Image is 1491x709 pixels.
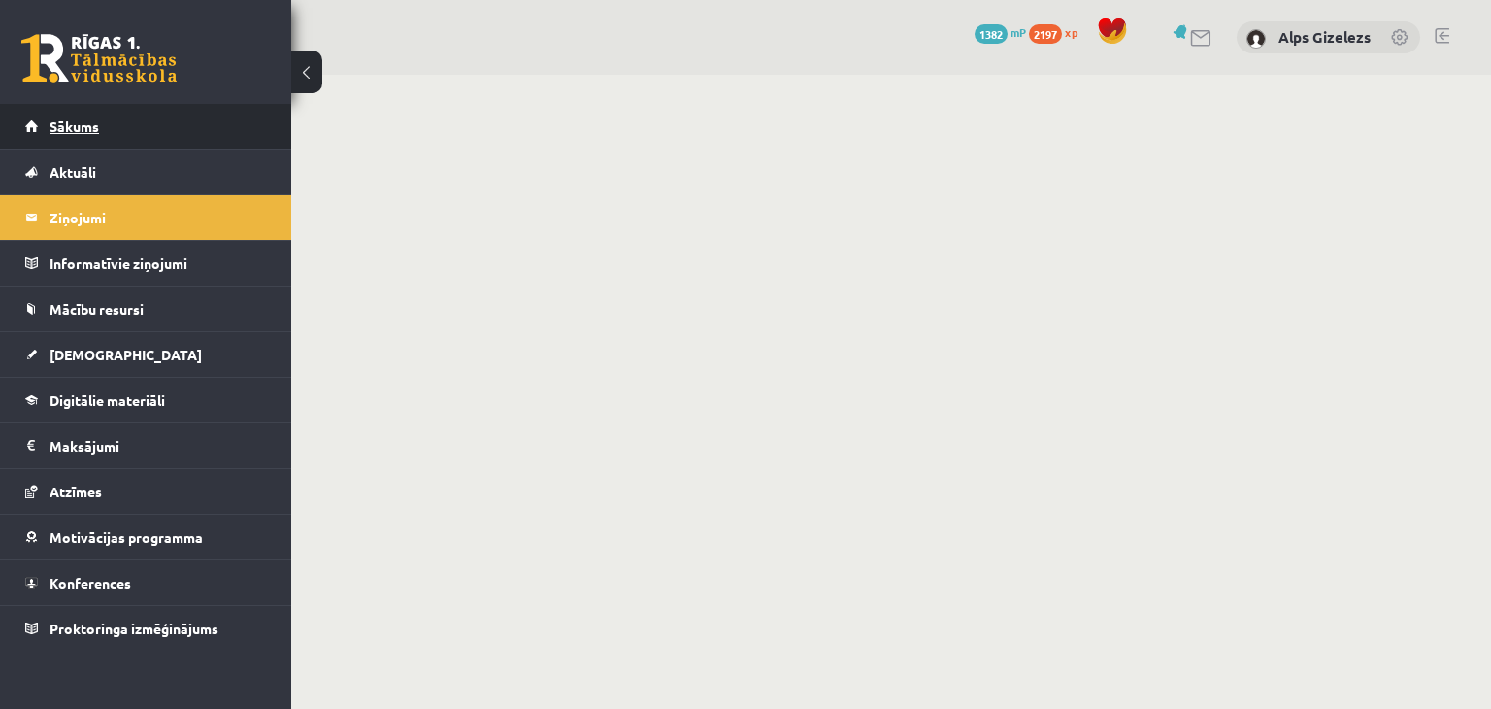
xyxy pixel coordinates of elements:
a: Ziņojumi [25,195,267,240]
span: 2197 [1029,24,1062,44]
a: Konferences [25,560,267,605]
a: 1382 mP [975,24,1026,40]
span: Atzīmes [50,483,102,500]
a: Digitālie materiāli [25,378,267,422]
img: Alps Gizelezs [1246,29,1266,49]
span: Konferences [50,574,131,591]
span: Mācību resursi [50,300,144,318]
legend: Ziņojumi [50,195,267,240]
a: Sākums [25,104,267,149]
span: Digitālie materiāli [50,391,165,409]
a: Rīgas 1. Tālmācības vidusskola [21,34,177,83]
legend: Maksājumi [50,423,267,468]
span: Aktuāli [50,163,96,181]
a: Informatīvie ziņojumi [25,241,267,286]
span: Proktoringa izmēģinājums [50,620,218,637]
span: mP [1011,24,1026,40]
span: [DEMOGRAPHIC_DATA] [50,346,202,363]
legend: Informatīvie ziņojumi [50,241,267,286]
a: Motivācijas programma [25,515,267,559]
span: 1382 [975,24,1008,44]
a: Maksājumi [25,423,267,468]
a: [DEMOGRAPHIC_DATA] [25,332,267,377]
a: Atzīmes [25,469,267,514]
a: Aktuāli [25,150,267,194]
a: Proktoringa izmēģinājums [25,606,267,651]
a: Alps Gizelezs [1278,27,1371,47]
span: xp [1065,24,1077,40]
span: Sākums [50,118,99,135]
span: Motivācijas programma [50,528,203,546]
a: Mācību resursi [25,287,267,331]
a: 2197 xp [1029,24,1087,40]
